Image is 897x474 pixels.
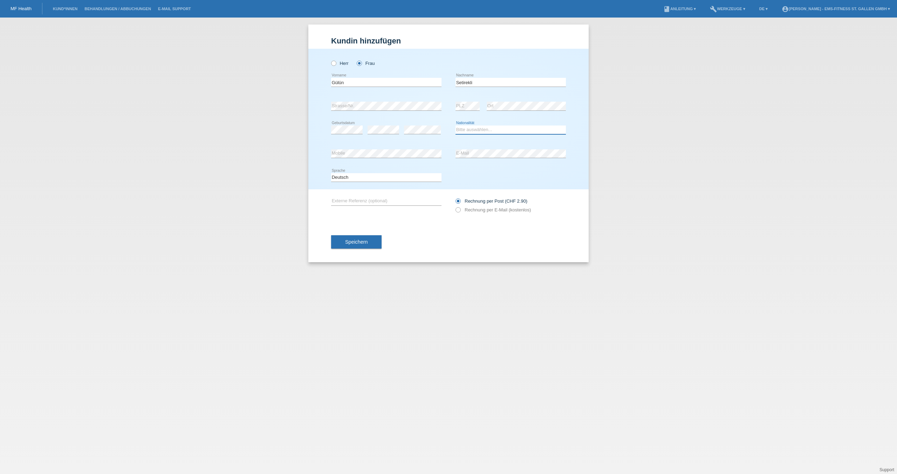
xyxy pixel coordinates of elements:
[663,6,670,13] i: book
[155,7,194,11] a: E-Mail Support
[357,61,361,65] input: Frau
[331,61,336,65] input: Herr
[456,207,531,212] label: Rechnung per E-Mail (kostenlos)
[456,198,527,204] label: Rechnung per Post (CHF 2.90)
[11,6,32,11] a: MF Health
[456,198,460,207] input: Rechnung per Post (CHF 2.90)
[782,6,789,13] i: account_circle
[345,239,368,245] span: Speichern
[706,7,749,11] a: buildWerkzeuge ▾
[660,7,699,11] a: bookAnleitung ▾
[456,207,460,216] input: Rechnung per E-Mail (kostenlos)
[756,7,771,11] a: DE ▾
[81,7,155,11] a: Behandlungen / Abbuchungen
[357,61,375,66] label: Frau
[710,6,717,13] i: build
[331,61,349,66] label: Herr
[778,7,893,11] a: account_circle[PERSON_NAME] - EMS-Fitness St. Gallen GmbH ▾
[879,467,894,472] a: Support
[331,36,566,45] h1: Kundin hinzufügen
[49,7,81,11] a: Kund*innen
[331,235,382,249] button: Speichern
